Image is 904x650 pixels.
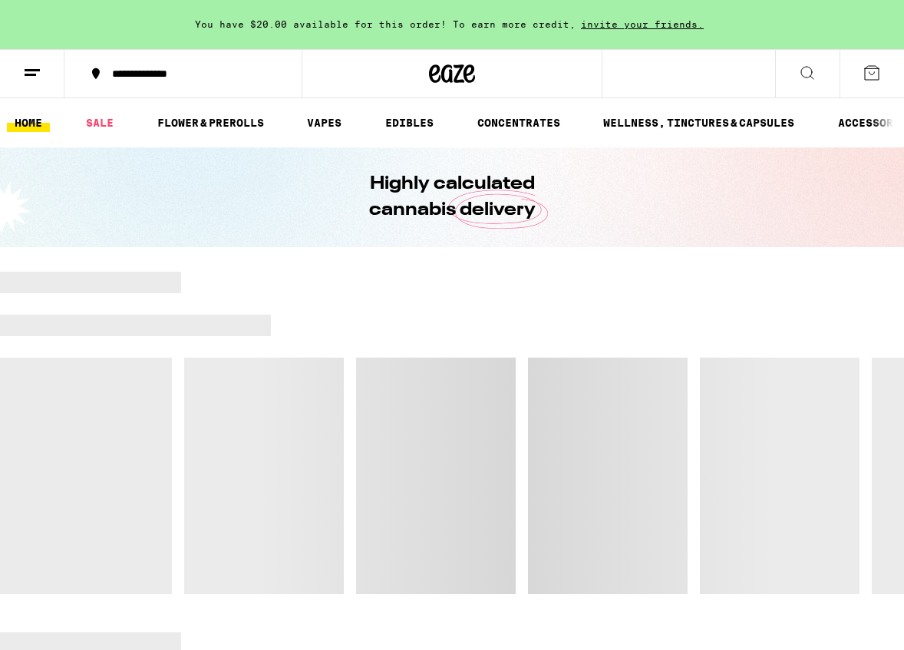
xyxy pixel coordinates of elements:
[150,114,272,132] a: FLOWER & PREROLLS
[78,114,121,132] a: SALE
[195,19,576,29] span: You have $20.00 available for this order! To earn more credit,
[378,114,441,132] a: EDIBLES
[299,114,349,132] a: VAPES
[325,171,579,223] h1: Highly calculated cannabis delivery
[7,114,50,132] a: HOME
[596,114,802,132] a: WELLNESS, TINCTURES & CAPSULES
[470,114,568,132] a: CONCENTRATES
[576,19,709,29] span: invite your friends.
